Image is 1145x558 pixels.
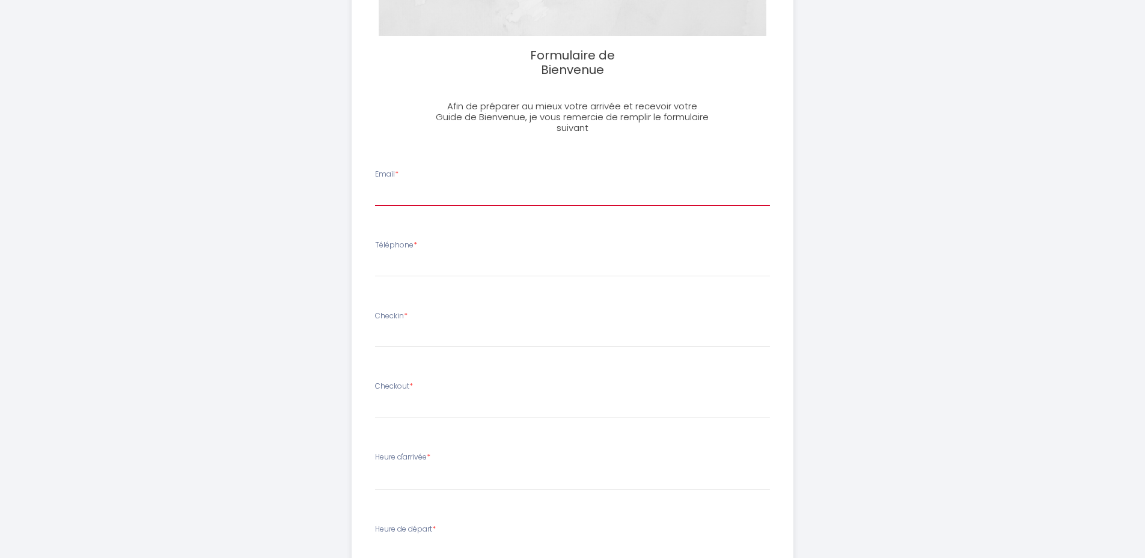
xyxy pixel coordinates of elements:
[375,452,430,463] label: Heure d'arrivée
[375,240,417,251] label: Téléphone
[507,48,638,77] h2: Formulaire de Bienvenue
[375,524,436,535] label: Heure de départ
[375,381,413,392] label: Checkout
[375,169,398,180] label: Email
[375,311,408,322] label: Checkin
[433,101,712,133] h3: Afin de préparer au mieux votre arrivée et recevoir votre Guide de Bienvenue, je vous remercie de...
